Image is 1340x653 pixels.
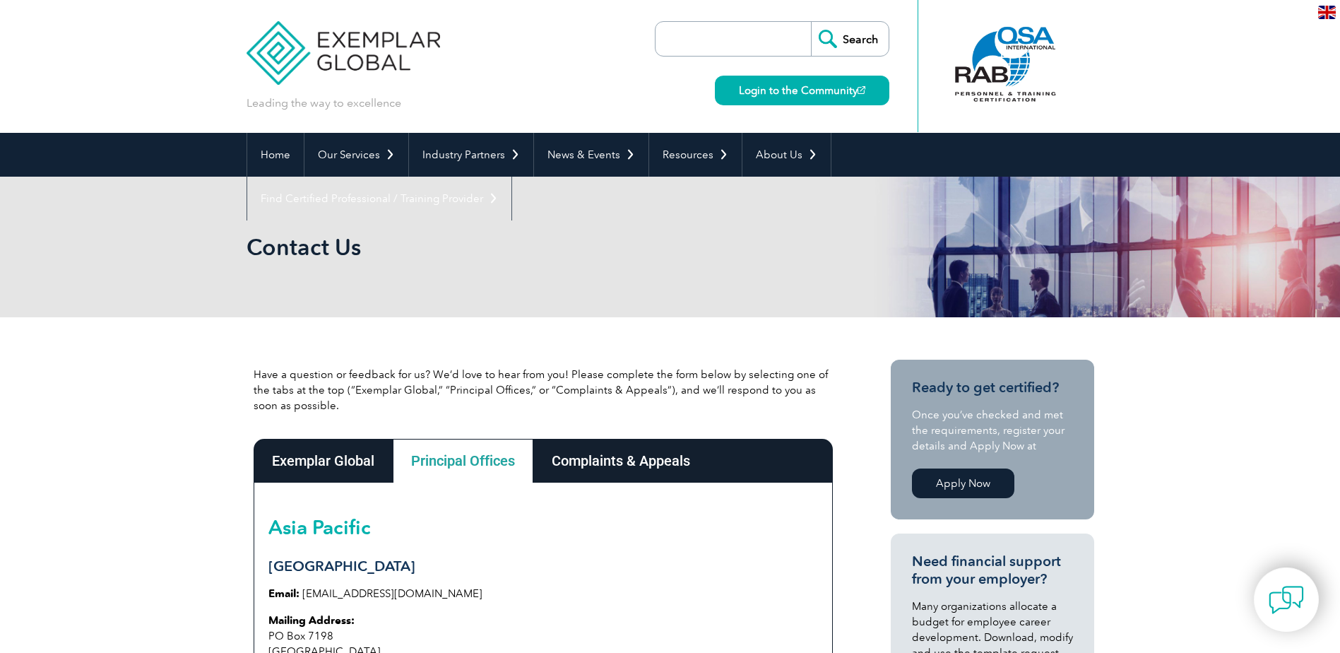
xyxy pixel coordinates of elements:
[268,614,355,627] strong: Mailing Address:
[912,379,1073,396] h3: Ready to get certified?
[534,133,648,177] a: News & Events
[858,86,865,94] img: open_square.png
[247,95,401,111] p: Leading the way to excellence
[1318,6,1336,19] img: en
[912,553,1073,588] h3: Need financial support from your employer?
[254,367,833,413] p: Have a question or feedback for us? We’d love to hear from you! Please complete the form below by...
[247,233,789,261] h1: Contact Us
[247,133,304,177] a: Home
[1269,582,1304,618] img: contact-chat.png
[715,76,889,105] a: Login to the Community
[649,133,742,177] a: Resources
[912,407,1073,454] p: Once you’ve checked and met the requirements, register your details and Apply Now at
[268,558,818,575] h3: [GEOGRAPHIC_DATA]
[254,439,393,483] div: Exemplar Global
[304,133,408,177] a: Our Services
[268,516,818,539] h2: Asia Pacific
[302,587,482,600] a: [EMAIL_ADDRESS][DOMAIN_NAME]
[742,133,831,177] a: About Us
[912,469,1014,498] a: Apply Now
[811,22,889,56] input: Search
[533,439,708,483] div: Complaints & Appeals
[393,439,533,483] div: Principal Offices
[247,177,511,220] a: Find Certified Professional / Training Provider
[409,133,533,177] a: Industry Partners
[268,587,300,600] strong: Email:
